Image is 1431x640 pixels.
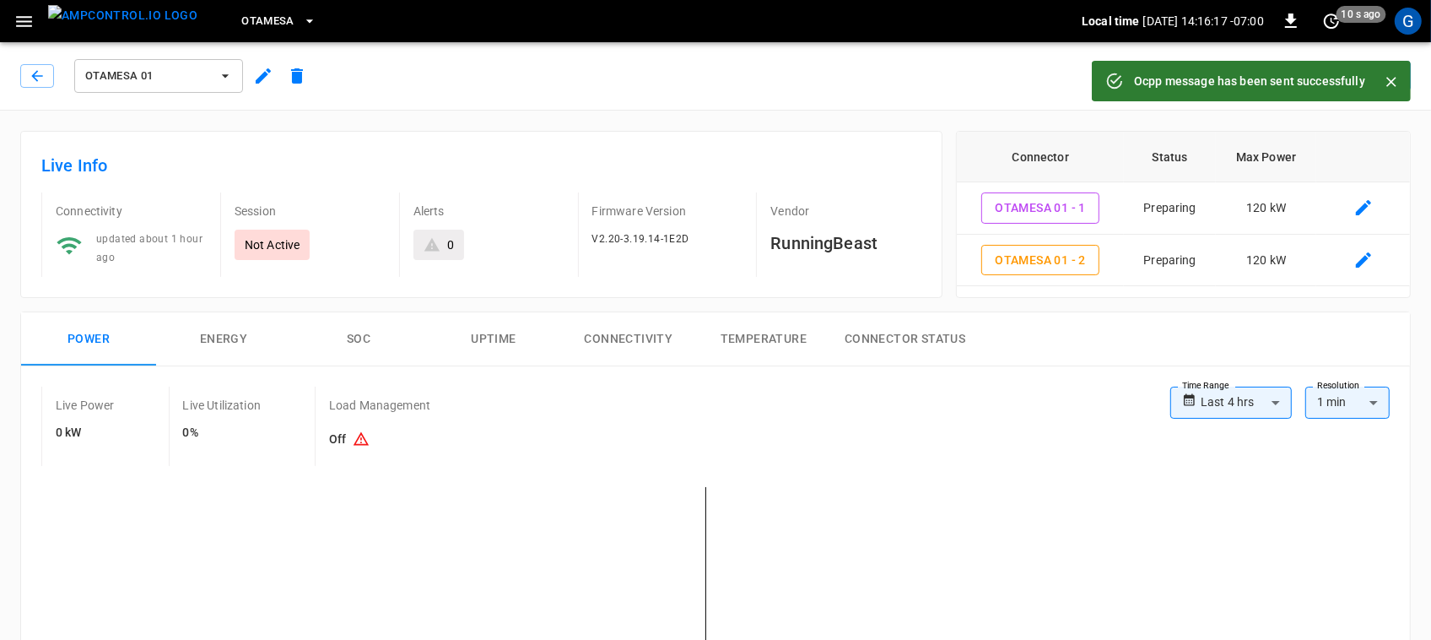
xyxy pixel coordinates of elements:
p: Vendor [770,203,921,220]
p: Local time [1082,13,1140,30]
div: profile-icon [1395,8,1422,35]
h6: Live Info [41,152,921,179]
span: updated about 1 hour ago [96,233,202,263]
p: [DATE] 14:16:17 -07:00 [1143,13,1264,30]
h6: 0 kW [56,424,115,442]
label: Time Range [1182,379,1229,393]
button: set refresh interval [1318,8,1345,35]
div: Last 4 hrs [1201,387,1292,419]
span: OtaMesa [241,12,294,31]
button: Power [21,312,156,366]
span: V2.20-3.19.14-1E2D [592,233,689,245]
label: Resolution [1317,379,1359,393]
button: OtaMesa 01 [74,59,243,93]
td: 120 kW [1216,235,1316,287]
button: Existing capacity schedules won’t take effect because Load Management is turned off. To activate ... [346,424,376,456]
h6: Off [329,424,430,456]
span: 10 s ago [1336,6,1386,23]
div: 0 [447,236,454,253]
p: Alerts [413,203,564,220]
img: ampcontrol.io logo [48,5,197,26]
span: OtaMesa 01 [85,67,210,86]
td: Preparing [1124,235,1216,287]
p: Load Management [329,397,430,414]
td: Preparing [1124,182,1216,235]
th: Status [1124,132,1216,182]
th: Max Power [1216,132,1316,182]
div: Ocpp message has been sent successfully [1134,66,1365,96]
table: connector table [957,132,1410,286]
p: Live Power [56,397,115,414]
button: SOC [291,312,426,366]
button: Uptime [426,312,561,366]
h6: RunningBeast [770,230,921,257]
h6: 0% [183,424,261,442]
th: Connector [957,132,1124,182]
button: OtaMesa 01 - 2 [981,245,1099,276]
button: Connectivity [561,312,696,366]
p: Not Active [245,236,300,253]
p: Connectivity [56,203,207,220]
button: Temperature [696,312,831,366]
button: OtaMesa 01 - 1 [981,193,1099,224]
p: Session [235,203,386,220]
button: OtaMesa [235,5,323,38]
div: 1 min [1305,387,1390,419]
button: Energy [156,312,291,366]
p: Live Utilization [183,397,261,414]
td: 120 kW [1216,182,1316,235]
p: Firmware Version [592,203,743,220]
button: Close [1379,69,1404,95]
button: Connector Status [831,312,979,366]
